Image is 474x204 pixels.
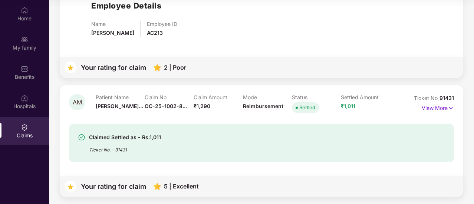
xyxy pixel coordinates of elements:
[21,124,28,131] img: svg+xml;base64,PHN2ZyBpZD0iQ2xhaW0iIHhtbG5zPSJodHRwOi8vd3d3LnczLm9yZy8yMDAwL3N2ZyIgd2lkdGg9IjIwIi...
[422,102,454,112] p: View More
[414,95,440,101] span: Ticket No
[147,30,163,36] span: AC213
[440,95,454,101] span: 91431
[341,103,355,109] span: ₹1,011
[91,30,134,36] span: [PERSON_NAME]
[243,94,292,100] p: Mode
[21,7,28,14] img: svg+xml;base64,PHN2ZyBpZD0iSG9tZSIgeG1sbnM9Imh0dHA6Ly93d3cudzMub3JnLzIwMDAvc3ZnIiB3aWR0aD0iMjAiIG...
[81,183,146,190] div: Your rating for claim
[65,181,76,193] img: svg+xml;base64,PHN2ZyB4bWxucz0iaHR0cDovL3d3dy53My5vcmcvMjAwMC9zdmciIHdpZHRoPSIzNyIgaGVpZ2h0PSIzNy...
[21,65,28,73] img: svg+xml;base64,PHN2ZyBpZD0iQmVuZWZpdHMiIHhtbG5zPSJodHRwOi8vd3d3LnczLm9yZy8yMDAwL3N2ZyIgd2lkdGg9Ij...
[21,36,28,43] img: svg+xml;base64,PHN2ZyB3aWR0aD0iMjAiIGhlaWdodD0iMjAiIHZpZXdCb3g9IjAgMCAyMCAyMCIgZmlsbD0ibm9uZSIgeG...
[96,94,145,100] p: Patient Name
[164,183,199,190] div: 5 | Excellent
[96,103,143,109] span: [PERSON_NAME]...
[154,64,161,71] img: svg+xml;base64,PHN2ZyB4bWxucz0iaHR0cDovL3d3dy53My5vcmcvMjAwMC9zdmciIHhtbG5zOnhsaW5rPSJodHRwOi8vd3...
[341,94,390,100] p: Settled Amount
[448,104,454,112] img: svg+xml;base64,PHN2ZyB4bWxucz0iaHR0cDovL3d3dy53My5vcmcvMjAwMC9zdmciIHdpZHRoPSIxNyIgaGVpZ2h0PSIxNy...
[145,103,187,109] span: OC-25-1002-8...
[78,134,85,141] img: svg+xml;base64,PHN2ZyBpZD0iU3VjY2Vzcy0zMngzMiIgeG1sbnM9Imh0dHA6Ly93d3cudzMub3JnLzIwMDAvc3ZnIiB3aW...
[81,64,146,71] div: Your rating for claim
[91,21,134,27] p: Name
[164,64,186,71] div: 2 | Poor
[194,103,210,109] span: ₹1,290
[194,94,243,100] p: Claim Amount
[21,94,28,102] img: svg+xml;base64,PHN2ZyBpZD0iSG9zcGl0YWxzIiB4bWxucz0iaHR0cDovL3d3dy53My5vcmcvMjAwMC9zdmciIHdpZHRoPS...
[65,61,76,73] img: svg+xml;base64,PHN2ZyB4bWxucz0iaHR0cDovL3d3dy53My5vcmcvMjAwMC9zdmciIHdpZHRoPSIzNyIgaGVpZ2h0PSIzNy...
[147,21,177,27] p: Employee ID
[73,99,82,106] span: AM
[243,103,283,109] span: Reimbursement
[89,133,161,142] div: Claimed Settled as - Rs.1,011
[154,183,161,190] img: svg+xml;base64,PHN2ZyB4bWxucz0iaHR0cDovL3d3dy53My5vcmcvMjAwMC9zdmciIHhtbG5zOnhsaW5rPSJodHRwOi8vd3...
[89,142,161,153] div: Ticket No. - 91431
[299,104,315,111] div: Settled
[145,94,194,100] p: Claim No
[292,94,341,100] p: Status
